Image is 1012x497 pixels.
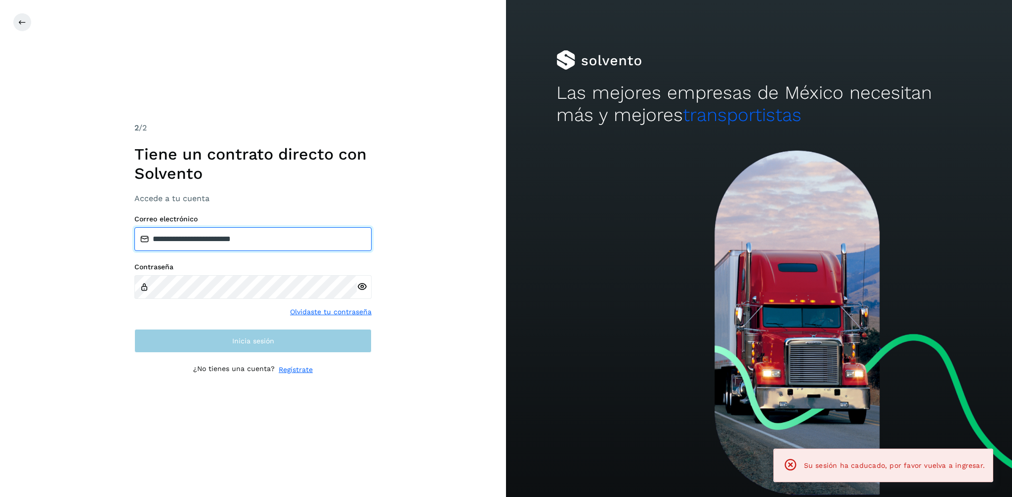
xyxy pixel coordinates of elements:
h1: Tiene un contrato directo con Solvento [134,145,372,183]
span: Su sesión ha caducado, por favor vuelva a ingresar. [804,461,985,469]
p: ¿No tienes una cuenta? [193,365,275,375]
button: Inicia sesión [134,329,372,353]
label: Contraseña [134,263,372,271]
h2: Las mejores empresas de México necesitan más y mejores [556,82,961,126]
h3: Accede a tu cuenta [134,194,372,203]
span: transportistas [683,104,801,125]
a: Olvidaste tu contraseña [290,307,372,317]
span: 2 [134,123,139,132]
label: Correo electrónico [134,215,372,223]
a: Regístrate [279,365,313,375]
div: /2 [134,122,372,134]
span: Inicia sesión [232,337,274,344]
